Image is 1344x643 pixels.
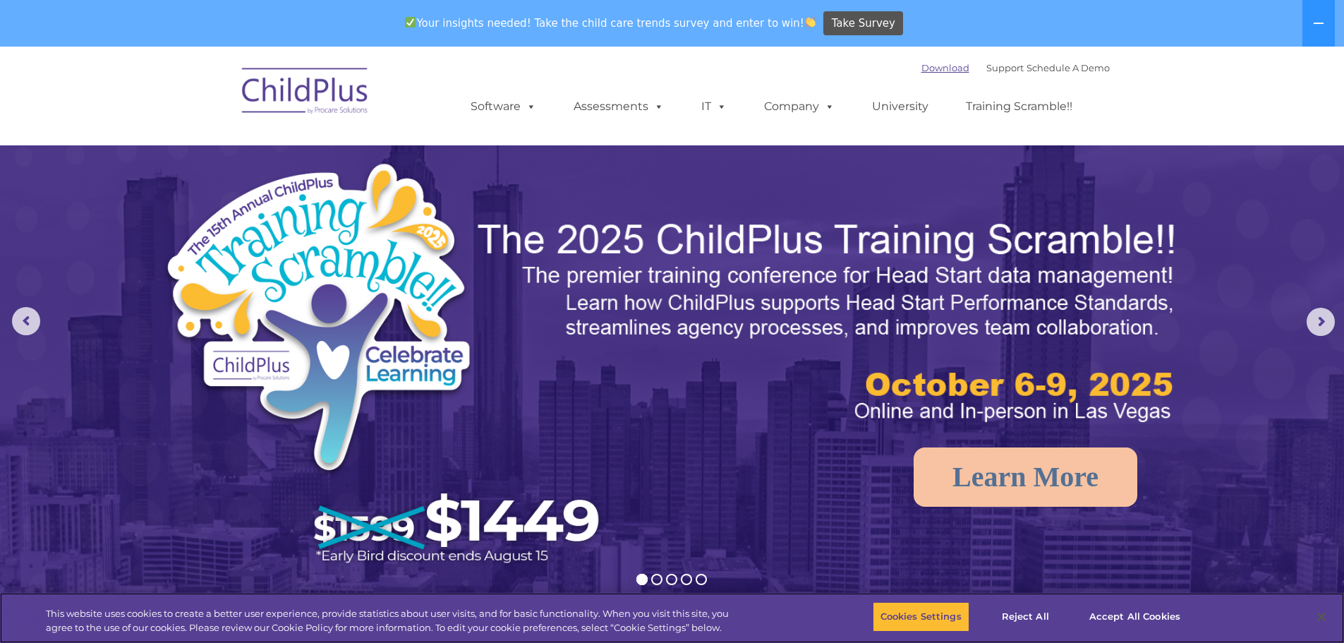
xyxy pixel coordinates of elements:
a: Company [750,92,849,121]
img: ChildPlus by Procare Solutions [235,58,376,128]
a: University [858,92,943,121]
span: Last name [196,93,239,104]
a: Assessments [559,92,678,121]
a: IT [687,92,741,121]
span: Your insights needed! Take the child care trends survey and enter to win! [399,9,822,37]
img: 👏 [805,17,816,28]
button: Close [1306,601,1337,632]
div: This website uses cookies to create a better user experience, provide statistics about user visit... [46,607,739,635]
a: Download [921,62,969,73]
a: Software [456,92,550,121]
a: Take Survey [823,11,903,36]
img: ✅ [405,17,416,28]
a: Support [986,62,1024,73]
button: Reject All [981,602,1070,632]
a: Training Scramble!! [952,92,1086,121]
span: Take Survey [832,11,895,36]
font: | [921,62,1110,73]
a: Learn More [914,447,1137,507]
button: Accept All Cookies [1082,602,1188,632]
button: Cookies Settings [873,602,969,632]
span: Phone number [196,151,256,162]
a: Schedule A Demo [1027,62,1110,73]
